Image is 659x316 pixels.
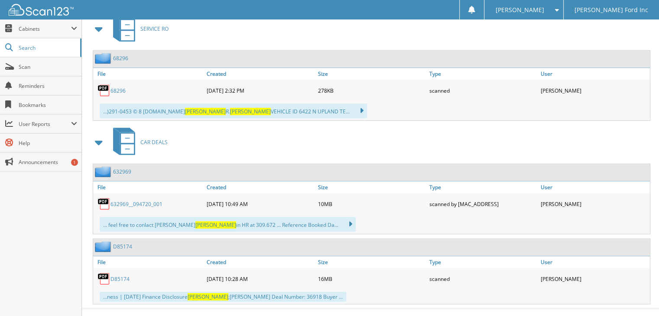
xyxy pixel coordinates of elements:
[19,120,71,128] span: User Reports
[539,181,650,193] a: User
[19,101,77,109] span: Bookmarks
[230,108,271,115] span: [PERSON_NAME]
[100,292,346,302] div: ...ness | [DATE] Finance Disclosure ;[PERSON_NAME] Deal Number: 36918 Buyer ...
[113,55,128,62] a: 68296
[495,7,544,13] span: [PERSON_NAME]
[97,84,110,97] img: PDF.png
[97,272,110,285] img: PDF.png
[93,181,205,193] a: File
[316,270,427,287] div: 16MB
[93,256,205,268] a: File
[316,181,427,193] a: Size
[427,256,539,268] a: Type
[205,256,316,268] a: Created
[93,68,205,80] a: File
[140,25,169,32] span: SERVICE RO
[100,217,356,232] div: ... feel free to conlact [PERSON_NAME] in HR at 309.672 ... Reference Booked Da...
[188,293,228,300] span: [PERSON_NAME]
[316,68,427,80] a: Size
[205,82,316,99] div: [DATE] 2:32 PM
[539,256,650,268] a: User
[316,195,427,213] div: 10MB
[108,12,169,46] a: SERVICE RO
[539,68,650,80] a: User
[19,25,71,32] span: Cabinets
[539,82,650,99] div: [PERSON_NAME]
[9,4,74,16] img: scan123-logo-white.svg
[427,68,539,80] a: Type
[427,181,539,193] a: Type
[108,125,168,159] a: CAR DEALS
[95,166,113,177] img: folder2.png
[97,197,110,210] img: PDF.png
[113,168,131,175] a: 632969
[19,63,77,71] span: Scan
[205,181,316,193] a: Created
[539,195,650,213] div: [PERSON_NAME]
[205,270,316,287] div: [DATE] 10:28 AM
[110,275,130,283] a: D85174
[71,159,78,166] div: 1
[19,82,77,90] span: Reminders
[19,44,76,52] span: Search
[427,270,539,287] div: scanned
[616,274,659,316] iframe: Chat Widget
[316,256,427,268] a: Size
[316,82,427,99] div: 278KB
[539,270,650,287] div: [PERSON_NAME]
[110,200,162,208] a: 632969__094720_001
[140,139,168,146] span: CAR DEALS
[195,221,236,229] span: [PERSON_NAME]
[95,241,113,252] img: folder2.png
[205,68,316,80] a: Created
[110,87,126,94] a: 68296
[427,195,539,213] div: scanned by [MAC_ADDRESS]
[113,243,132,250] a: D85174
[575,7,648,13] span: [PERSON_NAME] Ford Inc
[19,158,77,166] span: Announcements
[19,139,77,147] span: Help
[185,108,226,115] span: [PERSON_NAME]
[100,103,367,118] div: ...)291-0453 © 8 [DOMAIN_NAME] R. VEHICLE ID 6422 N UPLAND TE...
[95,53,113,64] img: folder2.png
[427,82,539,99] div: scanned
[205,195,316,213] div: [DATE] 10:49 AM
